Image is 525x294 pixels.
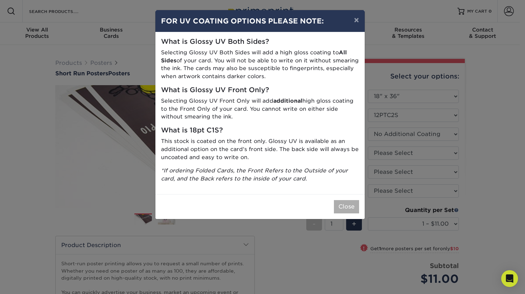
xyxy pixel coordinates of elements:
div: Open Intercom Messenger [501,270,518,287]
h5: What is 18pt C1S? [161,127,359,135]
p: Selecting Glossy UV Front Only will add high gloss coating to the Front Only of your card. You ca... [161,97,359,121]
h5: What is Glossy UV Front Only? [161,86,359,94]
h4: FOR UV COATING OPTIONS PLEASE NOTE: [161,16,359,26]
button: × [348,10,364,30]
strong: additional [273,97,302,104]
p: Selecting Glossy UV Both Sides will add a high gloss coating to of your card. You will not be abl... [161,49,359,81]
i: *If ordering Folded Cards, the Front Refers to the Outside of your card, and the Back refers to t... [161,167,348,182]
strong: All Sides [161,49,347,64]
button: Close [334,200,359,213]
p: This stock is coated on the front only. Glossy UV is available as an additional option on the car... [161,137,359,161]
h5: What is Glossy UV Both Sides? [161,38,359,46]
